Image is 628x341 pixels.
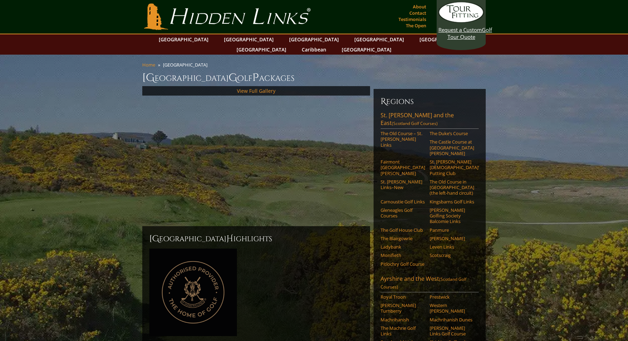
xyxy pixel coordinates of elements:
[404,21,428,30] a: The Open
[142,62,155,68] a: Home
[430,317,474,322] a: Machrihanish Dunes
[430,294,474,300] a: Prestwick
[220,34,277,44] a: [GEOGRAPHIC_DATA]
[381,111,479,129] a: St. [PERSON_NAME] and the East(Scotland Golf Courses)
[438,2,484,40] a: Request a CustomGolf Tour Quote
[381,325,425,337] a: The Machrie Golf Links
[381,207,425,219] a: Gleneagles Golf Courses
[430,325,474,337] a: [PERSON_NAME] Links Golf Course
[381,96,479,107] h6: Regions
[381,317,425,322] a: Machrihanish
[381,302,425,314] a: [PERSON_NAME] Turnberry
[237,88,275,94] a: View Full Gallery
[430,227,474,233] a: Panmure
[163,62,210,68] li: [GEOGRAPHIC_DATA]
[430,244,474,250] a: Leven Links
[155,34,212,44] a: [GEOGRAPHIC_DATA]
[381,294,425,300] a: Royal Troon
[286,34,342,44] a: [GEOGRAPHIC_DATA]
[430,207,474,224] a: [PERSON_NAME] Golfing Society Balcomie Links
[408,8,428,18] a: Contact
[233,44,290,55] a: [GEOGRAPHIC_DATA]
[381,275,479,292] a: Ayrshire and the West(Scotland Golf Courses)
[381,244,425,250] a: Ladybank
[149,233,363,244] h2: [GEOGRAPHIC_DATA] ighlights
[381,261,425,267] a: Pitlochry Golf Course
[430,159,474,176] a: St. [PERSON_NAME] [DEMOGRAPHIC_DATA]’ Putting Club
[381,159,425,176] a: Fairmont [GEOGRAPHIC_DATA][PERSON_NAME]
[397,14,428,24] a: Testimonials
[381,199,425,204] a: Carnoustie Golf Links
[430,236,474,241] a: [PERSON_NAME]
[438,26,482,33] span: Request a Custom
[430,199,474,204] a: Kingsbarns Golf Links
[381,179,425,190] a: St. [PERSON_NAME] Links–New
[338,44,395,55] a: [GEOGRAPHIC_DATA]
[381,131,425,148] a: The Old Course – St. [PERSON_NAME] Links
[430,139,474,156] a: The Castle Course at [GEOGRAPHIC_DATA][PERSON_NAME]
[381,276,466,290] span: (Scotland Golf Courses)
[381,236,425,241] a: The Blairgowrie
[381,252,425,258] a: Monifieth
[416,34,473,44] a: [GEOGRAPHIC_DATA]
[252,71,259,85] span: P
[430,302,474,314] a: Western [PERSON_NAME]
[430,131,474,136] a: The Duke’s Course
[351,34,408,44] a: [GEOGRAPHIC_DATA]
[142,71,486,85] h1: [GEOGRAPHIC_DATA] olf ackages
[228,71,237,85] span: G
[381,227,425,233] a: The Golf House Club
[226,233,233,244] span: H
[430,179,474,196] a: The Old Course in [GEOGRAPHIC_DATA] (the left-hand circuit)
[430,252,474,258] a: Scotscraig
[298,44,330,55] a: Caribbean
[411,2,428,12] a: About
[392,120,438,126] span: (Scotland Golf Courses)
